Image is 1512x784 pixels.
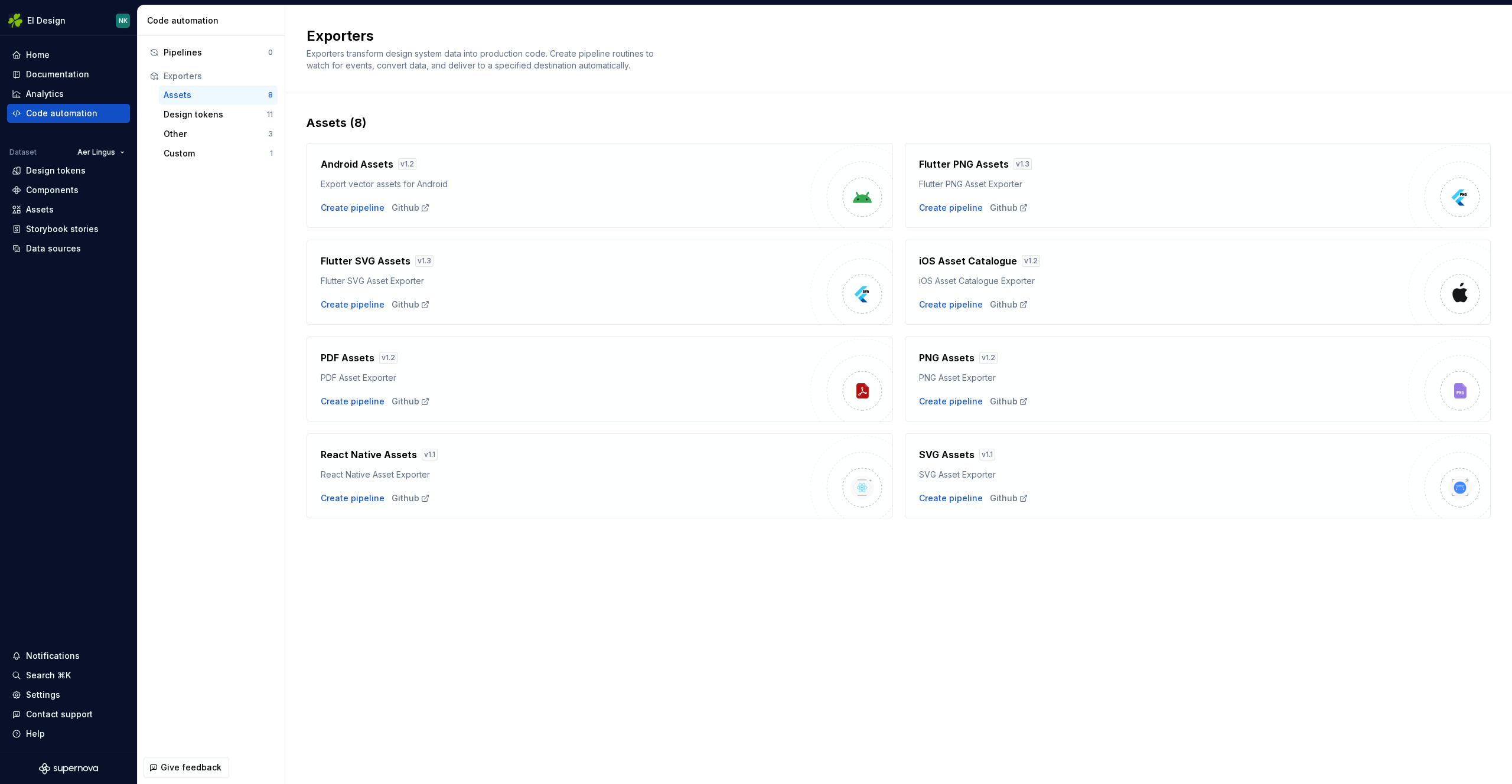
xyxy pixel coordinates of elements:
a: Assets [7,200,130,219]
div: SVG Asset Exporter [919,469,1409,481]
a: Github [392,299,430,311]
button: Give feedback [144,757,229,778]
button: Assets8 [159,86,278,104]
button: Create pipeline [321,396,384,407]
a: Design tokens11 [159,105,278,124]
a: Design tokens [7,161,130,180]
div: 0 [268,48,273,57]
div: Dataset [9,148,37,157]
div: Code automation [147,15,280,27]
div: Flutter PNG Asset Exporter [919,178,1409,190]
div: v 1.3 [415,255,434,267]
a: Github [990,299,1028,311]
button: Create pipeline [919,396,983,407]
div: Assets [164,89,268,101]
div: Pipelines [164,47,268,58]
div: Design tokens [164,109,267,120]
div: Help [26,728,45,740]
div: 1 [270,149,273,158]
div: Assets [26,204,54,215]
span: Give feedback [161,762,221,773]
a: Github [990,396,1028,407]
div: React Native Asset Exporter [321,469,810,481]
div: PNG Asset Exporter [919,372,1409,384]
div: v 1.1 [422,449,438,460]
a: Code automation [7,104,130,123]
a: Analytics [7,84,130,103]
div: Data sources [26,243,81,254]
div: EI Design [27,15,66,27]
div: v 1.1 [979,449,995,460]
a: Settings [7,685,130,704]
div: Documentation [26,68,89,80]
div: v 1.2 [1022,255,1040,267]
button: Custom1 [159,144,278,163]
button: Pipelines0 [145,43,278,62]
a: Components [7,181,130,200]
h2: Exporters [307,27,1477,45]
button: Other3 [159,125,278,143]
div: iOS Asset Catalogue Exporter [919,275,1409,287]
div: Analytics [26,88,64,100]
a: Github [392,202,430,214]
a: Home [7,45,130,64]
div: NK [119,16,128,25]
h4: Android Assets [321,157,393,171]
button: Aer Lingus [72,144,130,161]
div: PDF Asset Exporter [321,372,810,384]
button: Contact support [7,705,130,724]
div: Assets (8) [307,115,1491,131]
div: v 1.2 [979,352,998,364]
div: Components [26,184,79,196]
div: Flutter SVG Asset Exporter [321,275,810,287]
div: Settings [26,689,60,701]
button: Notifications [7,646,130,665]
h4: Flutter SVG Assets [321,254,410,268]
h4: Flutter PNG Assets [919,157,1009,171]
div: 3 [268,129,273,139]
a: Storybook stories [7,220,130,239]
svg: Supernova Logo [39,763,98,775]
div: Home [26,49,50,61]
div: Create pipeline [321,299,384,311]
div: Code automation [26,107,97,119]
img: 56b5df98-d96d-4d7e-807c-0afdf3bdaefa.png [8,14,22,28]
div: Github [392,396,430,407]
h4: iOS Asset Catalogue [919,254,1017,268]
div: Design tokens [26,165,86,177]
div: Notifications [26,650,80,662]
span: Exporters transform design system data into production code. Create pipeline routines to watch fo... [307,48,656,70]
h4: PNG Assets [919,351,975,365]
div: Github [990,492,1028,504]
button: Create pipeline [321,202,384,214]
button: Create pipeline [321,492,384,504]
a: Documentation [7,65,130,84]
div: v 1.3 [1014,158,1032,170]
button: Create pipeline [919,492,983,504]
button: Help [7,724,130,743]
button: Create pipeline [919,299,983,311]
div: Exporters [164,70,273,82]
span: Aer Lingus [77,148,115,157]
a: Github [392,492,430,504]
div: Storybook stories [26,223,99,235]
div: Github [990,202,1028,214]
button: Create pipeline [919,202,983,214]
div: 8 [268,90,273,100]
